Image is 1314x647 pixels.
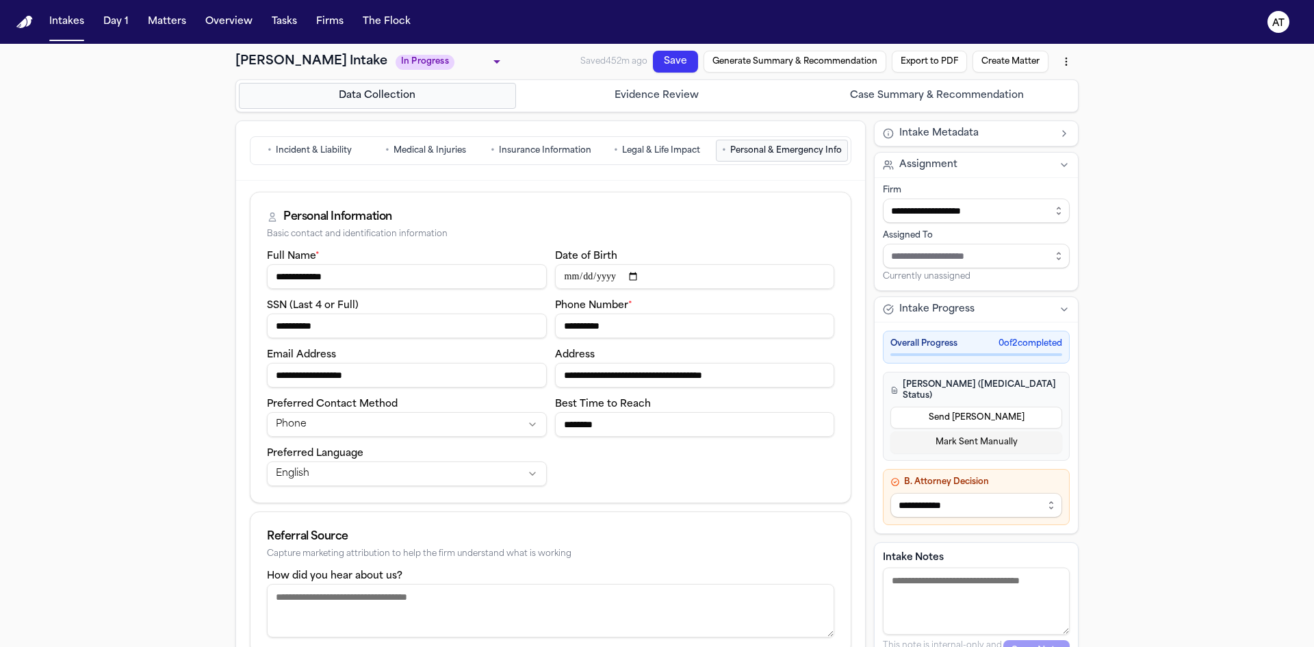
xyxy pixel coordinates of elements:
[555,399,651,409] label: Best Time to Reach
[722,144,726,157] span: •
[267,529,834,545] div: Referral Source
[890,477,1062,487] h4: B. Attorney Decision
[730,145,842,156] span: Personal & Emergency Info
[266,10,302,34] button: Tasks
[899,158,957,172] span: Assignment
[614,144,618,157] span: •
[396,55,454,70] span: In Progress
[519,83,796,109] button: Go to Evidence Review step
[200,10,258,34] button: Overview
[890,431,1062,453] button: Mark Sent Manually
[491,144,495,157] span: •
[396,52,505,71] div: Update intake status
[883,185,1070,196] div: Firm
[999,338,1062,349] span: 0 of 2 completed
[972,51,1048,73] button: Create Matter
[267,301,359,311] label: SSN (Last 4 or Full)
[875,121,1078,146] button: Intake Metadata
[899,127,979,140] span: Intake Metadata
[16,16,33,29] img: Finch Logo
[16,16,33,29] a: Home
[883,551,1070,565] label: Intake Notes
[239,83,1075,109] nav: Intake steps
[267,399,398,409] label: Preferred Contact Method
[555,412,835,437] input: Best time to reach
[267,229,834,240] div: Basic contact and identification information
[883,230,1070,241] div: Assigned To
[267,251,320,262] label: Full Name
[890,407,1062,429] button: Send [PERSON_NAME]
[883,244,1070,268] input: Assign to staff member
[555,264,835,289] input: Date of birth
[235,52,387,71] h1: [PERSON_NAME] Intake
[369,140,482,162] button: Go to Medical & Injuries
[268,144,272,157] span: •
[276,145,352,156] span: Incident & Liability
[239,83,516,109] button: Go to Data Collection step
[283,209,392,225] div: Personal Information
[98,10,134,34] button: Day 1
[1054,49,1079,74] button: More actions
[267,314,547,338] input: SSN
[622,145,700,156] span: Legal & Life Impact
[798,83,1075,109] button: Go to Case Summary & Recommendation step
[704,51,886,73] button: Generate Summary & Recommendation
[875,153,1078,177] button: Assignment
[555,363,835,388] input: Address
[875,297,1078,322] button: Intake Progress
[267,549,834,559] div: Capture marketing attribution to help the firm understand what is working
[267,448,363,459] label: Preferred Language
[311,10,349,34] button: Firms
[892,51,967,73] button: Export to PDF
[267,571,402,581] label: How did you hear about us?
[385,144,389,157] span: •
[883,271,970,282] span: Currently unassigned
[1272,18,1285,28] text: AT
[600,140,713,162] button: Go to Legal & Life Impact
[890,379,1062,401] h4: [PERSON_NAME] ([MEDICAL_DATA] Status)
[267,264,547,289] input: Full name
[883,199,1070,223] input: Select firm
[899,303,975,316] span: Intake Progress
[555,251,617,262] label: Date of Birth
[44,10,90,34] button: Intakes
[890,338,957,349] span: Overall Progress
[253,140,366,162] button: Go to Incident & Liability
[555,314,835,338] input: Phone number
[394,145,466,156] span: Medical & Injuries
[267,363,547,388] input: Email address
[485,140,597,162] button: Go to Insurance Information
[357,10,416,34] button: The Flock
[716,140,848,162] button: Go to Personal & Emergency Info
[580,58,647,66] span: Saved 452m ago
[555,301,632,311] label: Phone Number
[267,350,336,360] label: Email Address
[653,51,698,73] button: Save
[499,145,591,156] span: Insurance Information
[883,568,1070,635] textarea: Intake notes
[555,350,595,360] label: Address
[142,10,192,34] button: Matters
